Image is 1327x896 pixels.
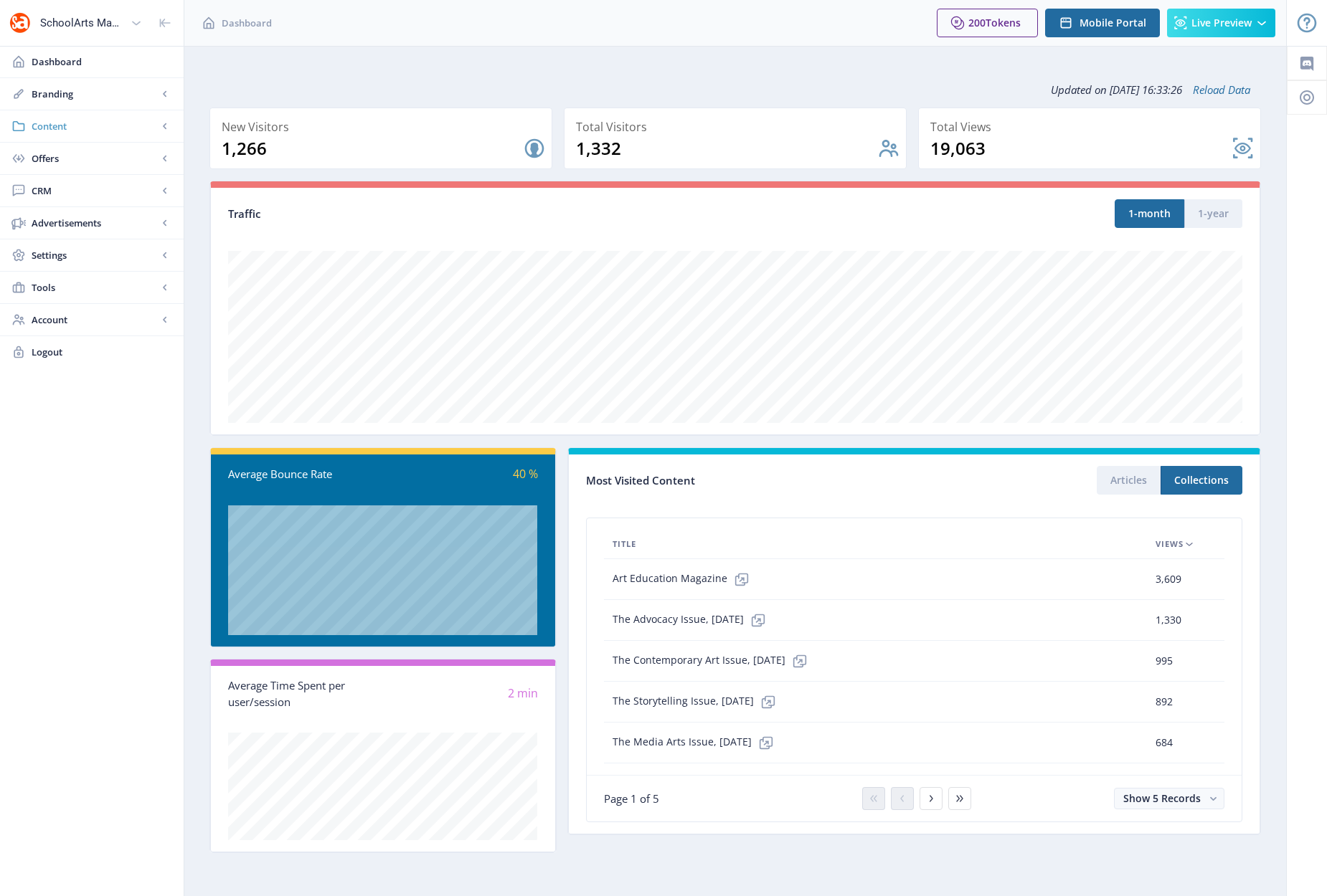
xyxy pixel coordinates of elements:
span: The Media Arts Issue, [DATE] [613,728,780,757]
div: Average Bounce Rate [228,466,383,482]
span: The Storytelling Issue, [DATE] [613,687,783,716]
span: 3,609 [1156,571,1181,588]
span: Tokens [986,16,1021,29]
div: 1,266 [222,137,523,160]
span: The Advocacy Issue, [DATE] [613,606,773,634]
span: Tools [32,280,158,295]
div: SchoolArts Magazine [40,7,125,39]
div: Updated on [DATE] 16:33:26 [209,72,1261,108]
span: Dashboard [222,16,272,30]
span: Logout [32,345,172,359]
span: Live Preview [1191,17,1252,29]
div: 1,332 [576,137,877,160]
button: Mobile Portal [1045,9,1160,37]
span: The Contemporary Art Issue, [DATE] [613,647,814,675]
button: Collections [1161,466,1242,495]
span: Content [32,119,158,133]
span: 1,330 [1156,611,1181,629]
span: Dashboard [32,54,172,69]
div: 2 min [383,685,538,702]
span: Offers [32,151,158,166]
span: Views [1156,535,1184,553]
div: New Visitors [222,117,546,137]
div: Traffic [228,206,735,222]
span: 995 [1156,652,1173,669]
button: 1-year [1184,199,1242,228]
button: 200Tokens [937,9,1038,37]
span: Title [613,535,636,553]
div: Total Visitors [576,117,900,137]
div: 19,063 [930,137,1232,160]
span: Branding [32,87,158,101]
span: 40 % [513,466,538,482]
span: Account [32,313,158,327]
button: Live Preview [1167,9,1275,37]
span: CRM [32,184,158,198]
span: Art Education Magazine [613,565,756,594]
span: Mobile Portal [1080,17,1146,29]
div: Most Visited Content [586,470,915,492]
button: Articles [1097,466,1161,495]
img: properties.app_icon.png [9,11,32,34]
div: Total Views [930,117,1255,137]
button: 1-month [1115,199,1184,228]
div: Average Time Spent per user/session [228,677,383,710]
span: Settings [32,248,158,262]
span: Page 1 of 5 [604,791,659,806]
span: 684 [1156,734,1173,751]
button: Show 5 Records [1114,788,1224,809]
span: Advertisements [32,216,158,230]
span: Show 5 Records [1123,791,1201,805]
a: Reload Data [1182,82,1250,97]
span: 892 [1156,693,1173,710]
